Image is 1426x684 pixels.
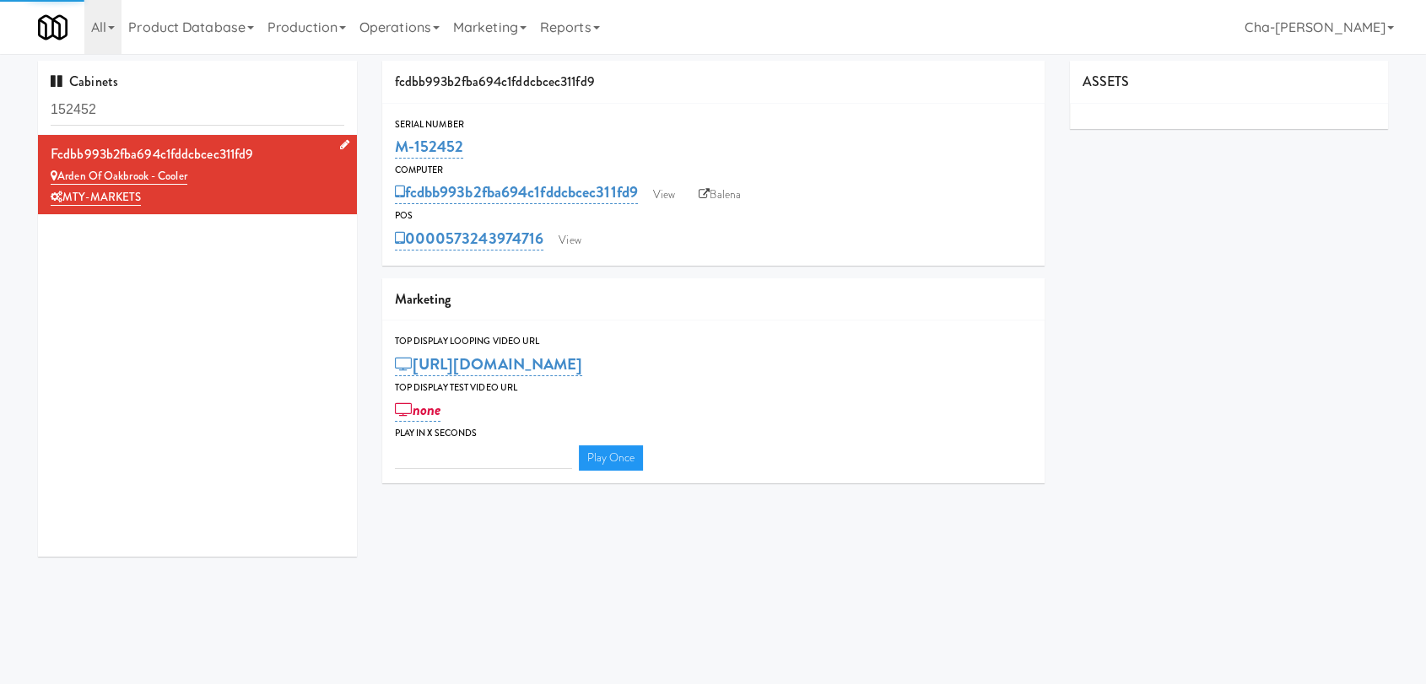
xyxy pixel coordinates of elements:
[395,398,441,422] a: none
[645,182,683,207] a: View
[395,135,464,159] a: M-152452
[395,353,583,376] a: [URL][DOMAIN_NAME]
[51,168,187,185] a: Arden of Oakbrook - Cooler
[579,445,644,471] a: Play Once
[395,162,1032,179] div: Computer
[38,135,357,215] li: fcdbb993b2fba694c1fddcbcec311fd9 Arden of Oakbrook - CoolerMTY-MARKETS
[1083,72,1130,91] span: ASSETS
[395,333,1032,350] div: Top Display Looping Video Url
[690,182,749,207] a: Balena
[395,380,1032,396] div: Top Display Test Video Url
[38,13,68,42] img: Micromart
[382,61,1045,104] div: fcdbb993b2fba694c1fddcbcec311fd9
[550,228,589,253] a: View
[395,116,1032,133] div: Serial Number
[51,142,344,167] div: fcdbb993b2fba694c1fddcbcec311fd9
[395,207,1032,224] div: POS
[51,189,141,206] a: MTY-MARKETS
[395,227,544,250] a: 0000573243974716
[395,425,1032,442] div: Play in X seconds
[51,72,118,91] span: Cabinets
[51,94,344,126] input: Search cabinets
[395,289,451,309] span: Marketing
[395,180,638,204] a: fcdbb993b2fba694c1fddcbcec311fd9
